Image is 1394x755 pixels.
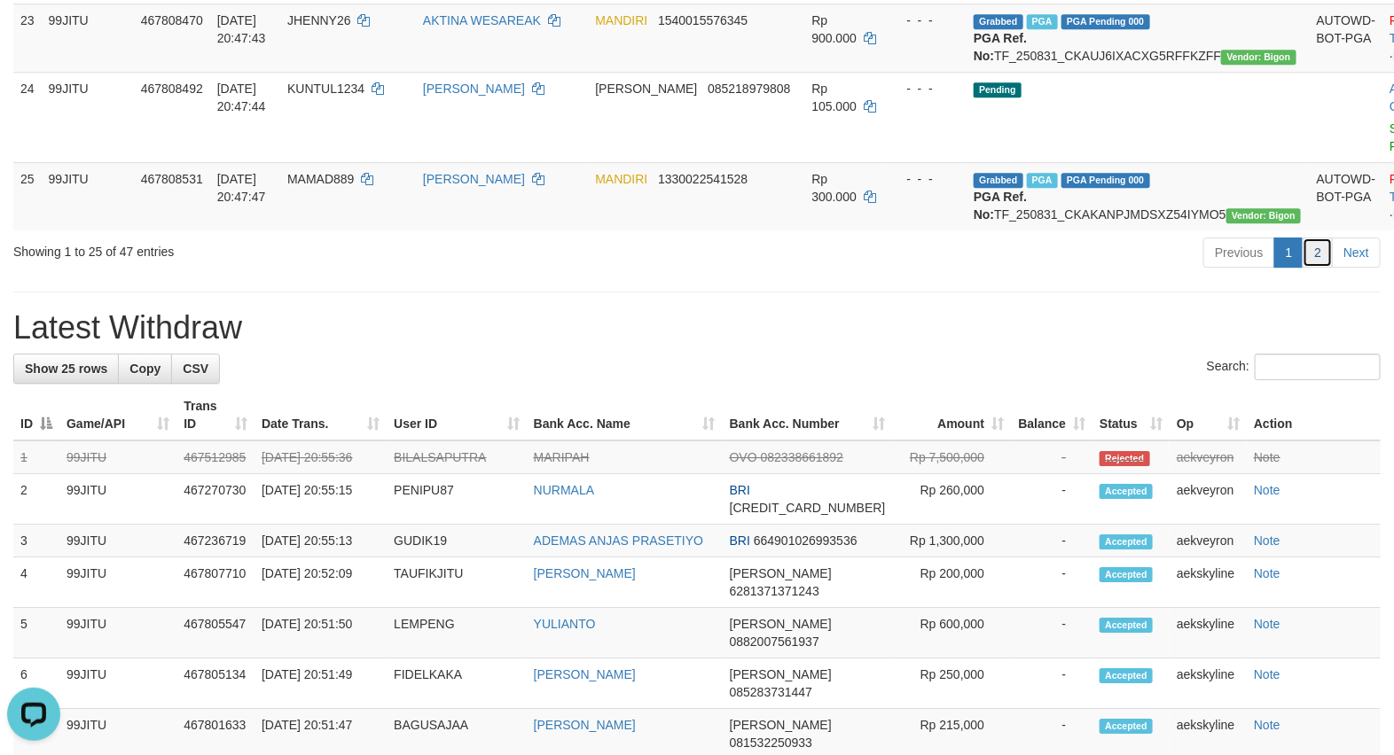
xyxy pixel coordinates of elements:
[1254,533,1280,548] a: Note
[59,557,176,608] td: 99JITU
[176,440,255,474] td: 467512985
[974,190,1027,222] b: PGA Ref. No:
[255,525,387,557] td: [DATE] 20:55:13
[595,82,697,96] span: [PERSON_NAME]
[893,474,1012,525] td: Rp 260,000
[255,608,387,658] td: [DATE] 20:51:50
[287,13,351,27] span: JHENNY26
[1310,4,1383,72] td: AUTOWD-BOT-PGA
[59,440,176,474] td: 99JITU
[708,82,790,96] span: Copy 085218979808 to clipboard
[1061,173,1150,188] span: PGA Pending
[1100,567,1153,582] span: Accepted
[1255,354,1381,380] input: Search:
[7,7,60,60] button: Open LiveChat chat widget
[13,390,59,440] th: ID: activate to sort column descending
[534,450,590,464] a: MARIPAH
[967,4,1310,72] td: TF_250831_CKAUJ6IXACXG5RFFKZFF
[13,72,42,162] td: 24
[13,4,42,72] td: 23
[171,354,220,384] a: CSV
[730,584,819,598] span: Copy 6281371371243 to clipboard
[13,162,42,230] td: 25
[1254,667,1280,681] a: Note
[13,474,59,525] td: 2
[893,390,1012,440] th: Amount: activate to sort column ascending
[595,13,647,27] span: MANDIRI
[141,172,203,186] span: 467808531
[1203,237,1274,268] a: Previous
[217,82,266,113] span: [DATE] 20:47:44
[387,608,527,658] td: LEMPENG
[42,162,134,230] td: 99JITU
[1092,390,1170,440] th: Status: activate to sort column ascending
[967,162,1310,230] td: TF_250831_CKAKANPJMDSXZ54IYMO5
[893,525,1012,557] td: Rp 1,300,000
[59,474,176,525] td: 99JITU
[1027,14,1058,29] span: Marked by aekkijang
[13,608,59,658] td: 5
[1274,237,1304,268] a: 1
[255,557,387,608] td: [DATE] 20:52:09
[534,667,636,681] a: [PERSON_NAME]
[59,658,176,709] td: 99JITU
[13,658,59,709] td: 6
[13,310,1381,346] h1: Latest Withdraw
[534,718,636,732] a: [PERSON_NAME]
[534,533,703,548] a: ADEMAS ANJAS PRASETIYO
[217,172,266,204] span: [DATE] 20:47:47
[1170,390,1247,440] th: Op: activate to sort column ascending
[1170,525,1247,557] td: aekveyron
[141,82,203,96] span: 467808492
[287,82,364,96] span: KUNTUL1234
[1100,618,1153,633] span: Accepted
[1011,440,1092,474] td: -
[974,31,1027,63] b: PGA Ref. No:
[255,390,387,440] th: Date Trans.: activate to sort column ascending
[730,634,819,649] span: Copy 0882007561937 to clipboard
[1100,668,1153,683] span: Accepted
[1170,608,1247,658] td: aekskyline
[1100,484,1153,499] span: Accepted
[59,608,176,658] td: 99JITU
[118,354,172,384] a: Copy
[527,390,723,440] th: Bank Acc. Name: activate to sort column ascending
[42,72,134,162] td: 99JITU
[730,617,832,631] span: [PERSON_NAME]
[534,483,594,497] a: NURMALA
[730,450,757,464] span: OVO
[1170,440,1247,474] td: aekveyron
[1207,354,1381,380] label: Search:
[730,685,812,699] span: Copy 085283731447 to clipboard
[1254,566,1280,580] a: Note
[1100,534,1153,549] span: Accepted
[59,390,176,440] th: Game/API: activate to sort column ascending
[658,13,748,27] span: Copy 1540015576345 to clipboard
[387,658,527,709] td: FIDELKAKA
[13,440,59,474] td: 1
[387,557,527,608] td: TAUFIKJITU
[754,533,858,548] span: Copy 664901026993536 to clipboard
[255,658,387,709] td: [DATE] 20:51:49
[811,172,857,204] span: Rp 300.000
[723,390,893,440] th: Bank Acc. Number: activate to sort column ascending
[42,4,134,72] td: 99JITU
[730,718,832,732] span: [PERSON_NAME]
[141,13,203,27] span: 467808470
[534,566,636,580] a: [PERSON_NAME]
[1011,608,1092,658] td: -
[892,170,959,188] div: - - -
[730,566,832,580] span: [PERSON_NAME]
[893,557,1012,608] td: Rp 200,000
[176,525,255,557] td: 467236719
[658,172,748,186] span: Copy 1330022541528 to clipboard
[176,658,255,709] td: 467805134
[387,390,527,440] th: User ID: activate to sort column ascending
[1226,208,1301,223] span: Vendor URL: https://checkout31.1velocity.biz
[1100,719,1153,734] span: Accepted
[1011,525,1092,557] td: -
[1247,390,1381,440] th: Action
[974,82,1022,97] span: Pending
[1170,557,1247,608] td: aekskyline
[13,354,119,384] a: Show 25 rows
